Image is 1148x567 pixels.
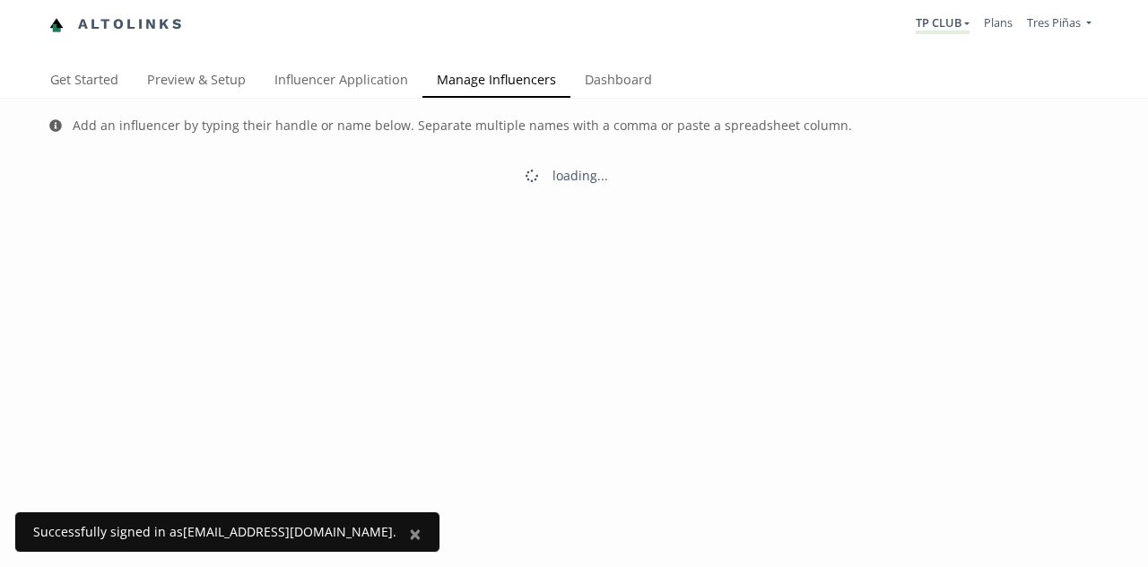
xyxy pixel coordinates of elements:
button: Close [391,512,439,555]
div: loading... [552,167,608,185]
div: Add an influencer by typing their handle or name below. Separate multiple names with a comma or p... [73,117,852,135]
a: Plans [984,14,1013,31]
a: Influencer Application [260,64,422,100]
a: Dashboard [570,64,666,100]
a: Altolinks [49,10,184,39]
img: favicon-32x32.png [49,18,64,32]
a: TP CLUB [916,14,970,34]
a: Preview & Setup [133,64,260,100]
span: × [409,519,422,548]
a: Tres Piñas [1027,14,1091,35]
div: Successfully signed in as [EMAIL_ADDRESS][DOMAIN_NAME] . [33,523,396,541]
span: Tres Piñas [1027,14,1081,31]
a: Get Started [36,64,133,100]
a: Manage Influencers [422,64,570,100]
